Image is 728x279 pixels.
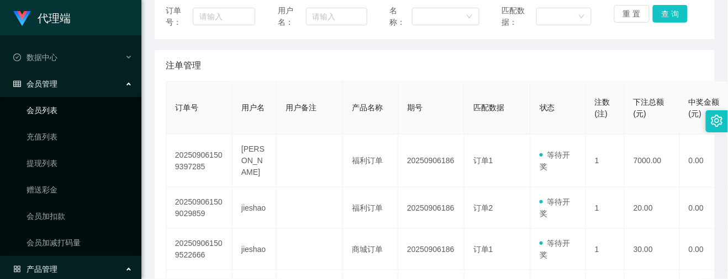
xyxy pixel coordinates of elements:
span: 订单1 [473,245,493,254]
span: 用户名： [278,5,306,28]
a: 会员加扣款 [27,205,133,227]
span: 会员管理 [13,79,57,88]
input: 请输入 [193,8,255,25]
a: 会员加减打码量 [27,232,133,254]
td: 30.00 [625,229,680,270]
i: 图标: table [13,80,21,88]
h1: 代理端 [38,1,71,36]
a: 会员列表 [27,99,133,121]
td: 20250906186 [398,135,465,187]
td: 1 [586,229,625,270]
td: 福利订单 [343,187,398,229]
td: 20250906186 [398,229,465,270]
span: 匹配数据 [473,103,504,112]
i: 图标: down [466,13,473,21]
td: 福利订单 [343,135,398,187]
i: 图标: setting [711,115,723,127]
span: 订单号： [166,5,193,28]
a: 提现列表 [27,152,133,174]
td: 202509061509397285 [166,135,233,187]
td: jieshao [233,187,277,229]
td: 1 [586,135,625,187]
td: 202509061509522666 [166,229,233,270]
span: 订单1 [473,156,493,165]
span: 中奖金额(元) [689,98,720,118]
span: 产品名称 [352,103,383,112]
a: 赠送彩金 [27,179,133,201]
i: 图标: down [578,13,585,21]
span: 数据中心 [13,53,57,62]
td: 20.00 [625,187,680,229]
span: 注数(注) [595,98,610,118]
td: 商城订单 [343,229,398,270]
img: logo.9652507e.png [13,11,31,26]
span: 订单2 [473,203,493,212]
td: jieshao [233,229,277,270]
button: 重 置 [614,5,650,23]
span: 用户名 [241,103,265,112]
span: 等待开奖 [540,197,571,218]
button: 查 询 [653,5,688,23]
i: 图标: check-circle-o [13,53,21,61]
td: [PERSON_NAME] [233,135,277,187]
td: 1 [586,187,625,229]
span: 匹配数据： [502,5,536,28]
span: 下注总额(元) [634,98,664,118]
input: 请输入 [306,8,368,25]
span: 状态 [540,103,555,112]
span: 用户备注 [286,103,316,112]
span: 订单号 [175,103,198,112]
a: 充值列表 [27,126,133,148]
td: 202509061509029859 [166,187,233,229]
span: 等待开奖 [540,239,571,259]
td: 20250906186 [398,187,465,229]
a: 代理端 [13,13,71,22]
span: 注单管理 [166,59,201,72]
span: 期号 [407,103,423,112]
span: 等待开奖 [540,151,571,171]
span: 产品管理 [13,265,57,273]
span: 名称： [390,5,412,28]
i: 图标: appstore-o [13,265,21,273]
td: 7000.00 [625,135,680,187]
